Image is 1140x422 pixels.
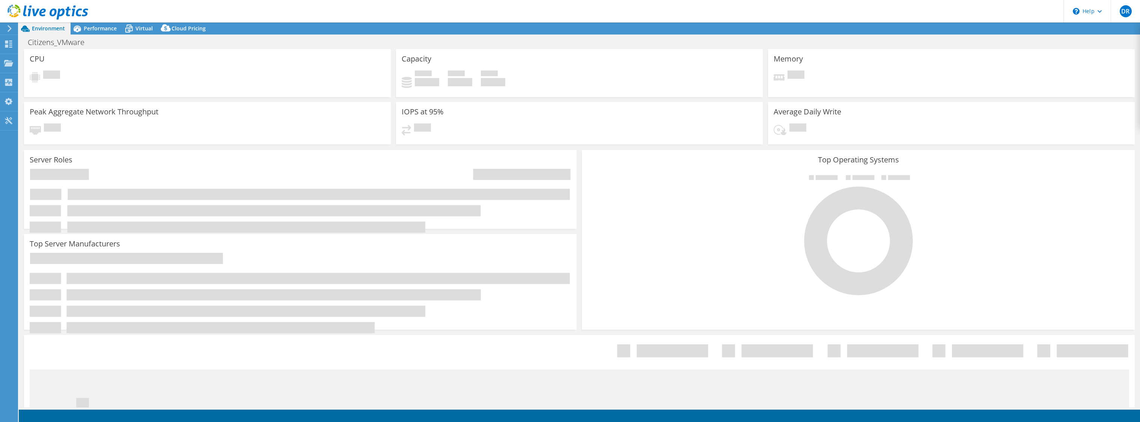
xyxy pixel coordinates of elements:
[172,25,206,32] span: Cloud Pricing
[30,156,72,164] h3: Server Roles
[44,123,61,134] span: Pending
[774,108,841,116] h3: Average Daily Write
[788,71,804,81] span: Pending
[136,25,153,32] span: Virtual
[587,156,1129,164] h3: Top Operating Systems
[30,240,120,248] h3: Top Server Manufacturers
[448,71,465,78] span: Free
[30,55,45,63] h3: CPU
[481,78,505,86] h4: 0 GiB
[84,25,117,32] span: Performance
[774,55,803,63] h3: Memory
[402,108,444,116] h3: IOPS at 95%
[30,108,158,116] h3: Peak Aggregate Network Throughput
[415,78,439,86] h4: 0 GiB
[481,71,498,78] span: Total
[1073,8,1080,15] svg: \n
[414,123,431,134] span: Pending
[789,123,806,134] span: Pending
[1120,5,1132,17] span: DR
[448,78,472,86] h4: 0 GiB
[32,25,65,32] span: Environment
[402,55,431,63] h3: Capacity
[43,71,60,81] span: Pending
[24,38,96,47] h1: Citizens_VMware
[415,71,432,78] span: Used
